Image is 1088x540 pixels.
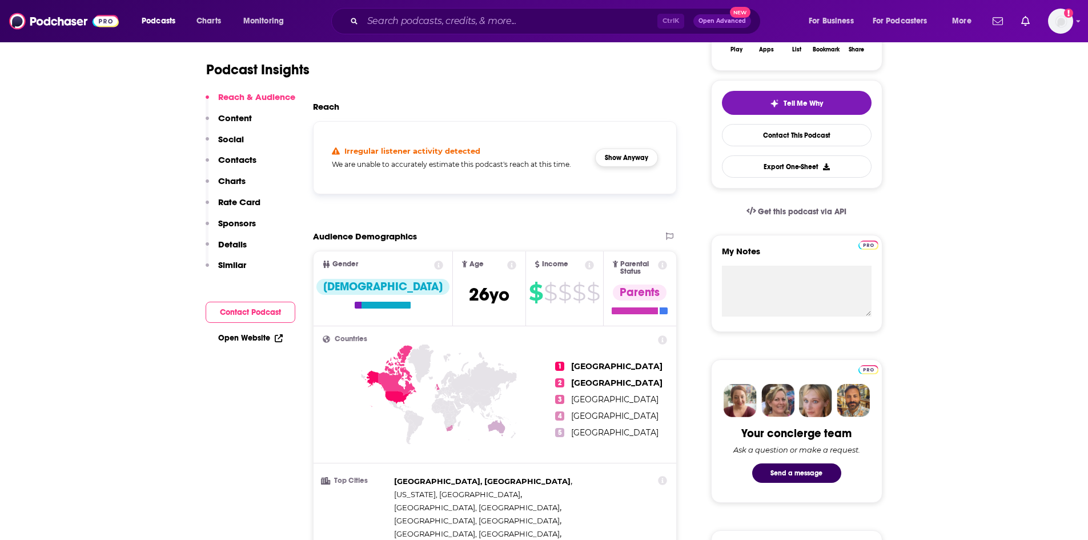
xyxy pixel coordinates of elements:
img: Podchaser Pro [858,365,878,374]
span: Tell Me Why [784,99,823,108]
span: Podcasts [142,13,175,29]
p: Similar [218,259,246,270]
span: , [394,501,561,514]
span: Age [469,261,484,268]
span: 26 yo [469,283,509,306]
span: 5 [555,428,564,437]
img: Podchaser Pro [858,241,878,250]
span: Get this podcast via API [758,207,846,217]
span: [GEOGRAPHIC_DATA], [GEOGRAPHIC_DATA] [394,516,560,525]
span: , [394,488,522,501]
button: Send a message [752,463,841,483]
button: Social [206,134,244,155]
a: [GEOGRAPHIC_DATA] [571,411,659,421]
span: For Podcasters [873,13,928,29]
span: New [730,7,750,18]
button: Reach & Audience [206,91,295,113]
div: Ask a question or make a request. [733,445,860,454]
h1: Podcast Insights [206,61,310,78]
a: [GEOGRAPHIC_DATA] [571,378,663,388]
span: $ [558,283,571,302]
a: [GEOGRAPHIC_DATA] [571,361,663,371]
button: open menu [235,12,299,30]
img: Sydney Profile [724,384,757,417]
span: $ [587,283,600,302]
a: [GEOGRAPHIC_DATA] [571,394,659,405]
a: Parents [612,285,668,314]
a: Show notifications dropdown [1017,11,1034,31]
p: Rate Card [218,197,260,207]
p: Social [218,134,244,145]
img: User Profile [1048,9,1073,34]
span: 2 [555,378,564,387]
h4: Irregular listener activity detected [344,146,480,155]
button: Details [206,239,247,260]
button: Contacts [206,154,256,175]
h5: We are unable to accurately estimate this podcast's reach at this time. [332,160,587,169]
button: Rate Card [206,197,260,218]
p: Content [218,113,252,123]
span: [GEOGRAPHIC_DATA], [GEOGRAPHIC_DATA] [394,529,560,538]
div: Search podcasts, credits, & more... [342,8,772,34]
button: Show profile menu [1048,9,1073,34]
div: Play [730,46,742,53]
p: Charts [218,175,246,186]
span: [GEOGRAPHIC_DATA], [GEOGRAPHIC_DATA] [394,503,560,512]
span: Parental Status [620,261,656,275]
img: tell me why sparkle [770,99,779,108]
span: Logged in as BenLaurro [1048,9,1073,34]
div: Parents [613,285,667,301]
span: [GEOGRAPHIC_DATA], [GEOGRAPHIC_DATA] [394,477,571,486]
button: Content [206,113,252,134]
p: Reach & Audience [218,91,295,102]
a: [GEOGRAPHIC_DATA] [571,427,659,438]
a: Pro website [858,239,878,250]
div: Share [849,46,864,53]
span: Ctrl K [657,14,684,29]
span: Countries [335,335,367,343]
span: 3 [555,395,564,404]
div: Your concierge team [741,426,852,441]
span: Gender [332,261,358,268]
span: Charts [196,13,221,29]
h3: Top Cities [323,477,390,485]
div: Apps [759,46,774,53]
a: [DEMOGRAPHIC_DATA] [316,279,449,309]
button: Charts [206,175,246,197]
img: Jon Profile [837,384,870,417]
div: List [792,46,801,53]
button: open menu [801,12,868,30]
span: Monitoring [243,13,284,29]
a: 26yo [469,290,509,304]
span: 1 [555,362,564,371]
button: Export One-Sheet [722,155,872,178]
h2: Reach [313,101,339,112]
div: [DEMOGRAPHIC_DATA] [316,279,449,295]
span: , [394,514,561,527]
a: Podchaser - Follow, Share and Rate Podcasts [9,10,119,32]
label: My Notes [722,246,872,266]
p: Contacts [218,154,256,165]
span: $ [572,283,585,302]
span: $ [544,283,557,302]
div: Bookmark [813,46,840,53]
svg: Add a profile image [1064,9,1073,18]
span: , [394,475,572,488]
span: More [952,13,971,29]
a: Show notifications dropdown [988,11,1007,31]
h2: Audience Demographics [313,231,417,242]
a: Contact This Podcast [722,124,872,146]
button: tell me why sparkleTell Me Why [722,91,872,115]
span: [US_STATE], [GEOGRAPHIC_DATA] [394,490,520,499]
span: Open Advanced [698,18,746,24]
a: Charts [189,12,228,30]
button: Contact Podcast [206,302,295,323]
a: Get this podcast via API [737,198,856,226]
button: open menu [944,12,986,30]
a: Open Website [218,333,283,343]
span: For Business [809,13,854,29]
button: Similar [206,259,246,281]
button: Show Anyway [595,149,658,167]
span: Income [542,261,568,268]
input: Search podcasts, credits, & more... [363,12,657,30]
